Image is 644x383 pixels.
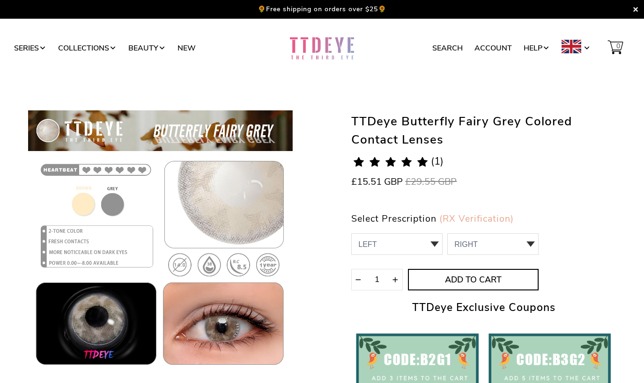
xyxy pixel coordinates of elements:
[351,233,443,255] select: -2.75,-3.00,-4.50,-4.75,-5.00,-6.50,-7.00,-7.50 0 1 2 3 4 5 6 7
[614,37,622,55] span: 0
[602,39,630,57] a: 0
[14,39,46,57] a: Series
[431,156,444,166] span: (1)
[351,175,403,188] span: £15.51 GBP
[405,175,457,188] span: £29.55 GBP
[524,39,550,57] a: Help
[408,269,539,290] button: Add to Cart
[351,110,616,149] h1: TTDeye Butterfly Fairy Grey Colored Contact Lenses
[258,5,386,14] p: 🌻Free shipping on orders over $25🌻
[58,39,117,57] a: Collections
[351,212,437,225] span: Select Prescription
[178,39,196,57] a: New
[128,39,166,57] a: Beauty
[351,156,616,174] a: 5.0 rating (1 votes)
[351,300,616,316] h2: TTDeye Exclusive Coupons
[409,275,538,285] span: Add to Cart
[474,39,512,57] a: Account
[439,212,514,225] a: (RX Verification)
[432,39,463,57] a: Search
[562,40,581,53] img: GBP.png
[28,110,293,375] img: TTDeye Butterfly Fairy Grey Colored Contact Lenses
[447,233,539,255] select: 0 1 2 3 4 5 6 7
